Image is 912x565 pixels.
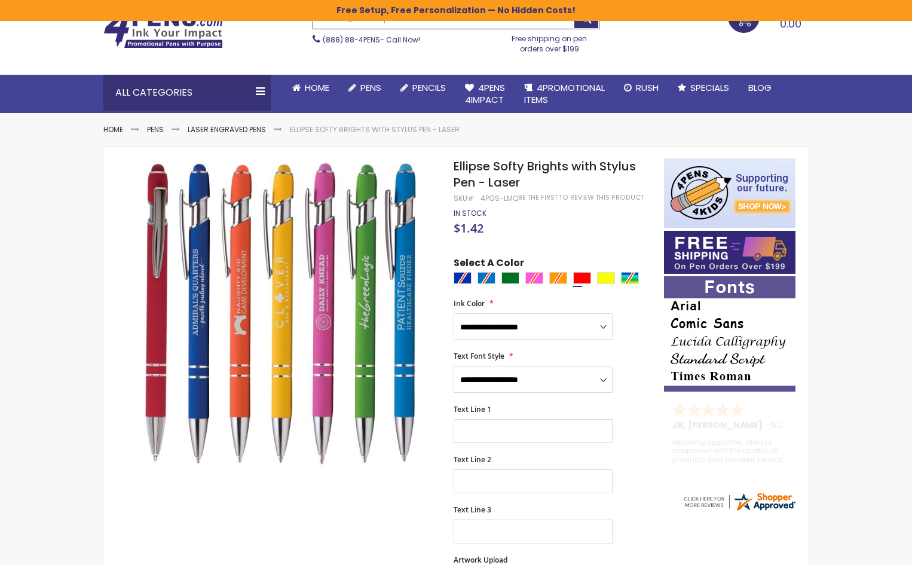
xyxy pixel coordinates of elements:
img: 4pens.com widget logo [682,491,797,512]
strong: SKU [454,193,476,203]
span: Pencils [412,81,446,94]
a: Pens [339,75,391,101]
li: Ellipse Softy Brights with Stylus Pen - Laser [290,125,460,135]
a: Pencils [391,75,455,101]
div: 4PGS-LMQ [481,194,518,203]
span: In stock [454,208,486,218]
span: Text Line 3 [454,505,491,515]
a: 4Pens4impact [455,75,515,114]
a: Be the first to review this product [518,193,644,202]
span: Text Font Style [454,351,504,361]
div: returning customer, always impressed with the quality of products and excelent service, will retu... [672,438,788,464]
img: font-personalization-examples [664,276,795,392]
img: 4Pens Custom Pens and Promotional Products [103,10,223,48]
a: Specials [668,75,739,101]
span: 0.00 [780,16,801,31]
img: Free shipping on orders over $199 [664,231,795,274]
span: - , [767,419,871,431]
a: Blog [739,75,781,101]
span: Artwork Upload [454,555,507,565]
div: Yellow [597,272,615,284]
span: $1.42 [454,220,483,236]
span: 4PROMOTIONAL ITEMS [524,81,605,106]
div: Red [573,272,591,284]
span: JB, [PERSON_NAME] [672,419,767,431]
span: Blog [748,81,772,94]
span: NJ [772,419,786,431]
a: Pens [147,124,164,135]
div: Availability [454,209,486,218]
div: All Categories [103,75,271,111]
span: Home [305,81,329,94]
a: (888) 88-4PENS [323,35,380,45]
div: Green [501,272,519,284]
img: Ellipse Softy Brights with Stylus Pen - Laser [127,157,437,468]
a: Home [103,124,123,135]
span: Pens [360,81,381,94]
span: 4Pens 4impact [465,81,505,106]
span: Text Line 1 [454,404,491,414]
a: Laser Engraved Pens [188,124,266,135]
span: Select A Color [454,256,524,273]
span: Rush [636,81,659,94]
div: Free shipping on pen orders over $199 [500,29,600,53]
a: Home [283,75,339,101]
img: 4pens 4 kids [664,158,795,228]
a: 4pens.com certificate URL [682,505,797,515]
a: Rush [614,75,668,101]
span: - Call Now! [323,35,420,45]
span: Specials [690,81,729,94]
a: 4PROMOTIONALITEMS [515,75,614,114]
span: Text Line 2 [454,454,491,465]
span: Ink Color [454,298,485,309]
span: Ellipse Softy Brights with Stylus Pen - Laser [454,158,636,191]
